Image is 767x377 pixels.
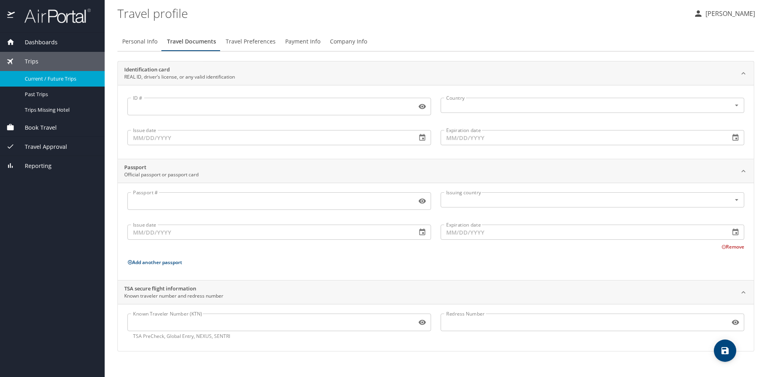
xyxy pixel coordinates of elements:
div: Profile [117,32,754,51]
input: MM/DD/YYYY [441,130,723,145]
p: [PERSON_NAME] [703,9,755,18]
button: Remove [721,243,744,250]
button: [PERSON_NAME] [690,6,758,21]
p: Official passport or passport card [124,171,199,178]
button: Open [732,101,741,110]
span: Past Trips [25,91,95,98]
span: Trips Missing Hotel [25,106,95,114]
input: MM/DD/YYYY [127,130,410,145]
span: Trips [15,57,38,66]
img: airportal-logo.png [16,8,91,24]
div: PassportOfficial passport or passport card [118,183,754,280]
img: icon-airportal.png [7,8,16,24]
div: Identification cardREAL ID, driver’s license, or any valid identification [118,61,754,85]
input: MM/DD/YYYY [441,225,723,240]
button: Open [732,195,741,205]
div: PassportOfficial passport or passport card [118,159,754,183]
span: Personal Info [122,37,157,47]
h2: Identification card [124,66,235,74]
div: Identification cardREAL ID, driver’s license, or any valid identification [118,85,754,159]
span: Travel Approval [15,142,67,151]
h1: Travel profile [117,1,687,26]
span: Dashboards [15,38,58,47]
span: Company Info [330,37,367,47]
input: MM/DD/YYYY [127,225,410,240]
button: save [714,339,736,362]
span: Current / Future Trips [25,75,95,83]
span: Payment Info [285,37,320,47]
p: Known traveler number and redress number [124,292,223,300]
span: Travel Documents [167,37,216,47]
span: Travel Preferences [226,37,276,47]
h2: Passport [124,164,199,172]
span: Reporting [15,162,52,170]
span: Book Travel [15,123,57,132]
div: TSA secure flight informationKnown traveler number and redress number [118,304,754,351]
div: TSA secure flight informationKnown traveler number and redress number [118,280,754,304]
p: REAL ID, driver’s license, or any valid identification [124,73,235,81]
button: Add another passport [127,259,182,266]
p: TSA PreCheck, Global Entry, NEXUS, SENTRI [133,333,425,340]
h2: TSA secure flight information [124,285,223,293]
